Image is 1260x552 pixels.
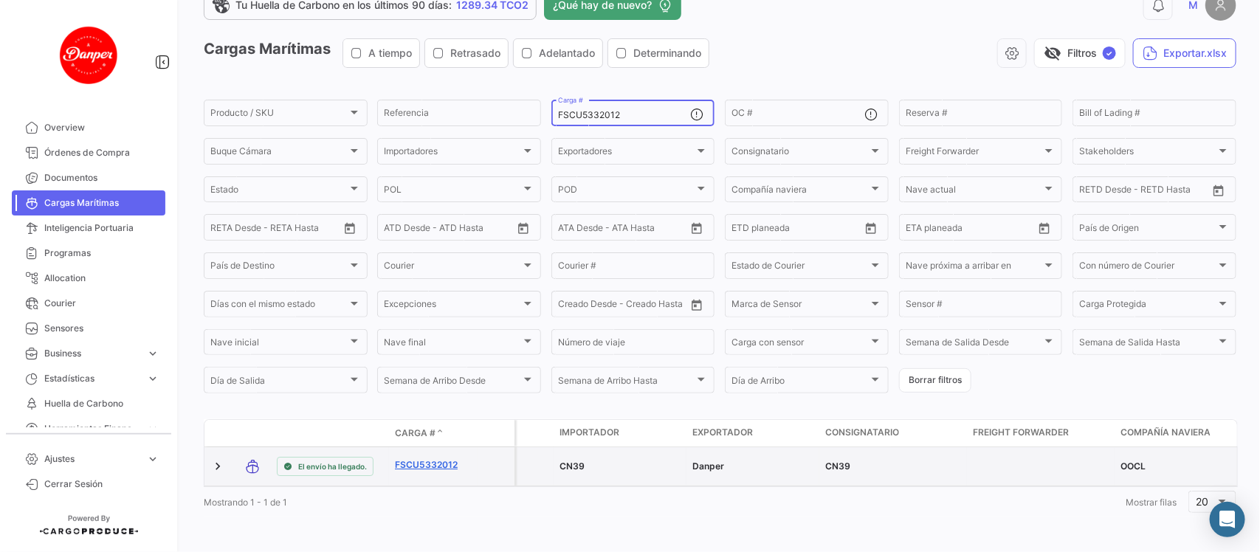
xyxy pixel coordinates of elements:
[384,148,521,159] span: Importadores
[943,224,1004,235] input: Hasta
[731,187,869,197] span: Compañía naviera
[146,347,159,360] span: expand_more
[146,452,159,466] span: expand_more
[1197,495,1209,508] span: 20
[558,224,603,235] input: ATA Desde
[1120,426,1211,439] span: Compañía naviera
[247,224,309,235] input: Hasta
[558,187,695,197] span: POD
[512,217,534,239] button: Open calendar
[343,39,419,67] button: A tiempo
[210,459,225,474] a: Expand/Collapse Row
[44,397,159,410] span: Huella de Carbono
[686,217,708,239] button: Open calendar
[967,420,1115,446] datatable-header-cell: Freight Forwarder
[44,121,159,134] span: Overview
[1120,460,1146,472] span: OOCL
[731,339,869,350] span: Carga con sensor
[692,426,753,439] span: Exportador
[12,316,165,341] a: Sensores
[44,146,159,159] span: Órdenes de Compra
[613,224,675,235] input: ATA Hasta
[1133,38,1236,68] button: Exportar.xlsx
[558,378,695,388] span: Semana de Arribo Hasta
[860,217,882,239] button: Open calendar
[210,301,348,311] span: Días con el mismo estado
[204,38,714,68] h3: Cargas Marítimas
[44,452,140,466] span: Ajustes
[44,477,159,491] span: Cerrar Sesión
[384,378,521,388] span: Semana de Arribo Desde
[514,39,602,67] button: Adelantado
[906,263,1043,273] span: Nave próxima a arribar en
[44,347,140,360] span: Business
[1033,217,1056,239] button: Open calendar
[384,263,521,273] span: Courier
[973,426,1069,439] span: Freight Forwarder
[768,224,830,235] input: Hasta
[210,378,348,388] span: Día de Salida
[395,458,472,472] a: FSCU5332012
[44,422,140,435] span: Herramientas Financieras
[554,420,686,446] datatable-header-cell: Importador
[731,148,869,159] span: Consignatario
[692,460,724,472] span: Danper
[384,339,521,350] span: Nave final
[12,190,165,215] a: Cargas Marítimas
[608,39,709,67] button: Determinando
[44,246,159,260] span: Programas
[12,391,165,416] a: Huella de Carbono
[906,339,1043,350] span: Semana de Salida Desde
[210,263,348,273] span: País de Destino
[558,301,615,311] input: Creado Desde
[210,148,348,159] span: Buque Cámara
[731,378,869,388] span: Día de Arribo
[52,18,125,92] img: danper-logo.png
[899,368,971,393] button: Borrar filtros
[560,426,619,439] span: Importador
[731,263,869,273] span: Estado de Courier
[1079,301,1216,311] span: Carga Protegida
[146,422,159,435] span: expand_more
[12,215,165,241] a: Inteligencia Portuaria
[44,272,159,285] span: Allocation
[441,224,502,235] input: ATD Hasta
[298,460,367,472] span: El envío ha llegado.
[906,148,1043,159] span: Freight Forwarder
[384,301,521,311] span: Excepciones
[1126,497,1177,508] span: Mostrar filas
[906,187,1043,197] span: Nave actual
[1034,38,1126,68] button: visibility_offFiltros✓
[633,46,701,61] span: Determinando
[819,420,967,446] datatable-header-cell: Consignatario
[395,427,436,440] span: Carga #
[1116,187,1177,197] input: Hasta
[1208,179,1230,201] button: Open calendar
[517,420,554,446] datatable-header-cell: Carga Protegida
[44,297,159,310] span: Courier
[1044,44,1061,62] span: visibility_off
[825,426,899,439] span: Consignatario
[210,224,237,235] input: Desde
[234,427,271,439] datatable-header-cell: Modo de Transporte
[12,140,165,165] a: Órdenes de Compra
[339,217,361,239] button: Open calendar
[478,427,514,439] datatable-header-cell: Póliza
[368,46,412,61] span: A tiempo
[384,187,521,197] span: POL
[686,420,819,446] datatable-header-cell: Exportador
[558,148,695,159] span: Exportadores
[12,165,165,190] a: Documentos
[1079,263,1216,273] span: Con número de Courier
[625,301,686,311] input: Creado Hasta
[1103,46,1116,60] span: ✓
[210,110,348,120] span: Producto / SKU
[1079,148,1216,159] span: Stakeholders
[1079,339,1216,350] span: Semana de Salida Hasta
[12,241,165,266] a: Programas
[1079,187,1106,197] input: Desde
[906,224,932,235] input: Desde
[450,46,500,61] span: Retrasado
[1079,224,1216,235] span: País de Origen
[210,339,348,350] span: Nave inicial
